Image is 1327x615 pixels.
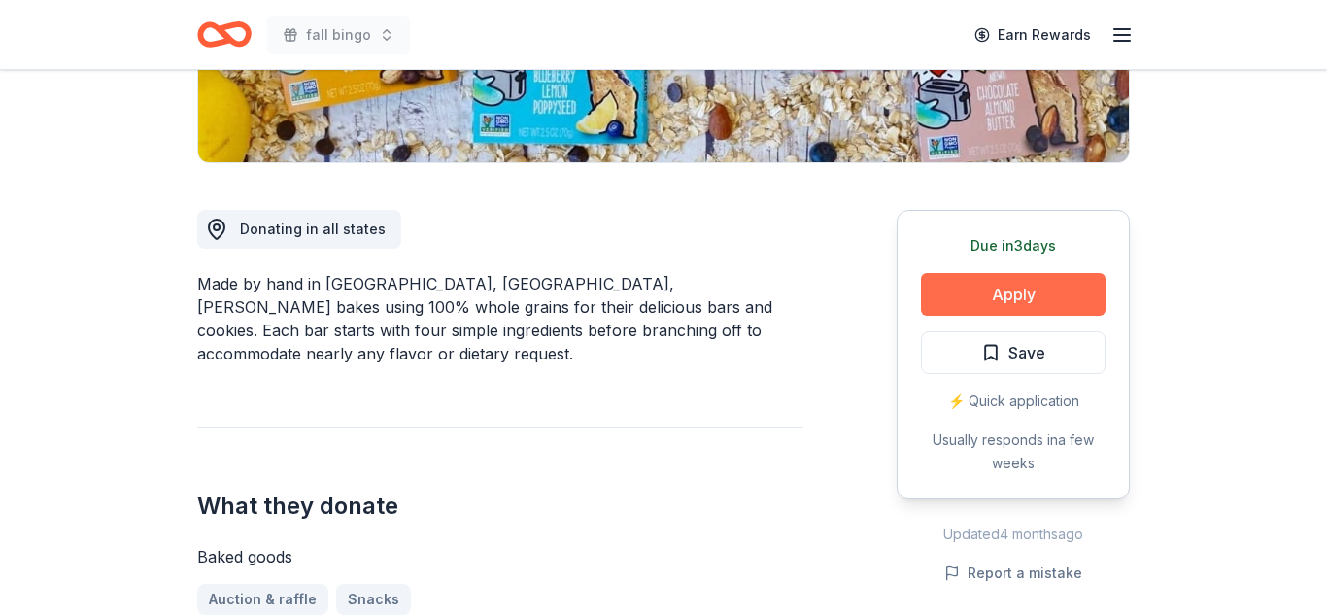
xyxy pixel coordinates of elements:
[240,221,386,237] span: Donating in all states
[921,273,1106,316] button: Apply
[944,562,1082,585] button: Report a mistake
[1008,340,1045,365] span: Save
[921,428,1106,475] div: Usually responds in a few weeks
[197,545,803,568] div: Baked goods
[267,16,410,54] button: fall bingo
[197,272,803,365] div: Made by hand in [GEOGRAPHIC_DATA], [GEOGRAPHIC_DATA], [PERSON_NAME] bakes using 100% whole grains...
[921,234,1106,257] div: Due in 3 days
[197,12,252,57] a: Home
[897,523,1130,546] div: Updated 4 months ago
[921,331,1106,374] button: Save
[921,390,1106,413] div: ⚡️ Quick application
[197,584,328,615] a: Auction & raffle
[336,584,411,615] a: Snacks
[306,23,371,47] span: fall bingo
[963,17,1103,52] a: Earn Rewards
[197,491,803,522] h2: What they donate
